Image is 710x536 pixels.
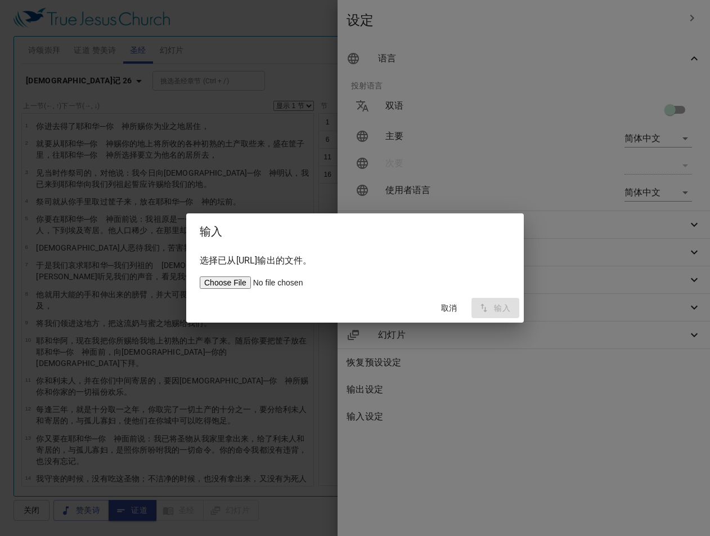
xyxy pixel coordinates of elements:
button: 取消 [431,298,467,319]
h2: 输入 [200,222,510,240]
div: Br. S Yang [78,88,141,105]
span: 取消 [435,301,462,315]
div: [DEMOGRAPHIC_DATA]记26章 [6,36,213,82]
p: 选择已从[URL]输出的文件。 [200,254,510,267]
